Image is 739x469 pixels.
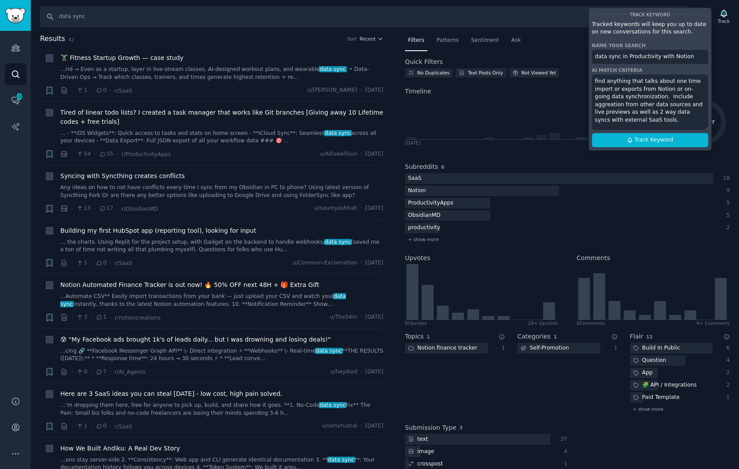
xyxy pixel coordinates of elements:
[405,173,425,184] div: SaaS
[114,369,145,375] span: r/AI_Agents
[96,86,107,94] span: 0
[121,206,158,212] span: r/ObsidianMD
[722,381,730,389] div: 2
[60,130,383,145] a: ... - **iOS Widgets**: Quick access to tasks and stats on home screen - **iCloud Sync**: Seamless...
[592,133,708,147] button: Track Keyword
[722,212,730,220] div: 5
[405,320,427,326] div: 0 Upvote s
[110,86,111,95] span: ·
[592,42,708,48] div: Name your search
[722,394,730,402] div: 1
[722,224,730,232] div: 2
[405,57,443,67] h2: Quick Filters
[293,259,357,267] span: u/Common-Exclamation
[90,258,92,268] span: ·
[60,444,180,453] a: How We Built Andiku: A Real Dev Story
[94,204,96,213] span: ·
[110,313,111,322] span: ·
[307,86,357,94] span: u/[PERSON_NAME]
[360,205,362,212] span: ·
[71,86,73,95] span: ·
[40,33,65,45] span: Results
[460,425,463,430] span: 3
[96,259,107,267] span: 0
[560,460,568,468] div: 1
[560,448,568,456] div: 4
[405,210,444,221] div: ObsidianMD
[592,21,708,36] p: Tracked keywords will keep you up to date on new conversations for this search.
[417,70,449,76] div: No Duplicates
[347,36,357,42] div: Sort
[630,380,700,391] div: 🧩 API / Integrations
[405,434,431,445] div: text
[365,150,383,158] span: [DATE]
[718,18,730,24] div: Track
[76,313,87,321] span: 3
[76,422,87,430] span: 1
[99,205,114,212] span: 17
[60,402,383,417] a: ...’m dropping them here, free for anyone to pick up, build, and share how it goes. **1. No-Coded...
[592,74,708,130] textarea: find anything that talks about one time import or exports from Notion or on-going data synchroniz...
[360,86,362,94] span: ·
[90,313,92,322] span: ·
[634,136,673,144] span: Track Keyword
[114,88,132,94] span: r/SaaS
[360,36,375,42] span: Recent
[722,187,730,195] div: 9
[60,108,383,127] a: Tired of linear todo lists? I created a task manager that works like Git branches [Giving away 10...
[71,422,73,431] span: ·
[60,184,383,199] a: Any ideas on how to not have conflicts every time I sync from my Obsidian in PC to phone? Using l...
[114,315,160,321] span: r/notioncreations
[577,320,605,326] div: 0 Comment s
[327,457,355,463] span: data sync
[646,334,653,339] span: 12
[76,150,91,158] span: 54
[324,239,352,245] span: data sync
[121,151,171,157] span: r/ProductivityApps
[360,150,362,158] span: ·
[5,8,26,23] img: GummySearch logo
[324,130,352,136] span: data sync
[96,422,107,430] span: 0
[696,320,730,326] div: 9+ Comments
[497,344,505,352] div: 1
[60,347,383,363] a: ...cing 🔗 **Facebook Messenger Graph API** \- Direct integration ⚡ **Webhooks** \- Real-timedata ...
[360,368,362,376] span: ·
[560,435,568,443] div: 37
[408,236,439,242] span: + show more
[511,37,521,45] span: Ask
[60,293,383,308] a: ...Automate CSV** Easily import transactions from your bank — just upload your CSV and watch your...
[110,367,111,376] span: ·
[99,150,114,158] span: 55
[365,86,383,94] span: [DATE]
[60,335,331,344] a: 😰 "My Facebook ads brought 1k's of leads daily... but I was drowning and losing deals!"
[90,422,92,431] span: ·
[15,93,23,100] span: 132
[554,334,557,339] span: 1
[60,171,185,181] a: Syncing with Syncthing creates conflicts
[114,424,132,430] span: r/SaaS
[71,258,73,268] span: ·
[517,332,550,341] h2: Categories
[330,313,357,321] span: u/TheS4m
[360,313,362,321] span: ·
[71,367,73,376] span: ·
[630,392,683,403] div: Paid Template
[405,253,430,263] h2: Upvotes
[71,313,73,322] span: ·
[722,357,730,365] div: 4
[76,368,87,376] span: 0
[592,50,708,64] input: Name this search
[610,344,618,352] div: 1
[441,164,444,170] span: 8
[405,140,421,146] div: [DATE]
[319,402,346,408] span: data sync
[427,334,430,339] span: 1
[60,53,184,63] span: 🏋️‍♂️ Fitness Startup Growth — case study
[405,423,456,432] h2: Submission Type
[722,199,730,207] div: 5
[630,355,669,366] div: Question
